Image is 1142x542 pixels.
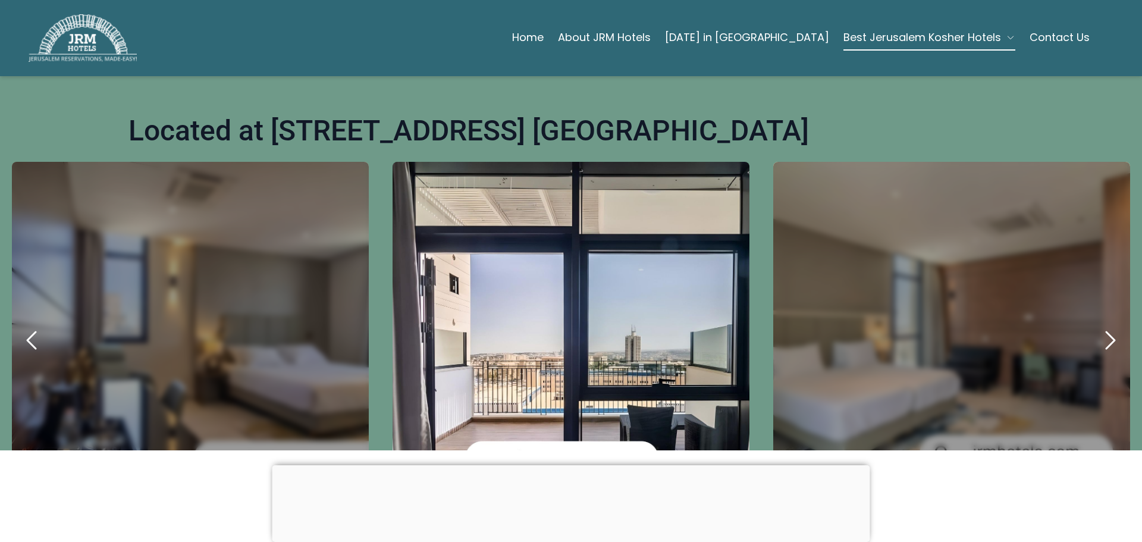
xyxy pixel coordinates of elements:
span: Best Jerusalem Kosher Hotels [843,29,1001,46]
iframe: Advertisement [272,465,870,539]
img: JRM Hotels [29,14,137,62]
a: Contact Us [1030,26,1090,49]
button: previous [12,320,52,361]
a: [DATE] in [GEOGRAPHIC_DATA] [665,26,829,49]
button: Best Jerusalem Kosher Hotels [843,26,1015,49]
a: About JRM Hotels [558,26,651,49]
a: Home [512,26,544,49]
h1: Located at [STREET_ADDRESS] [GEOGRAPHIC_DATA] [128,114,809,148]
button: next [1090,320,1130,361]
